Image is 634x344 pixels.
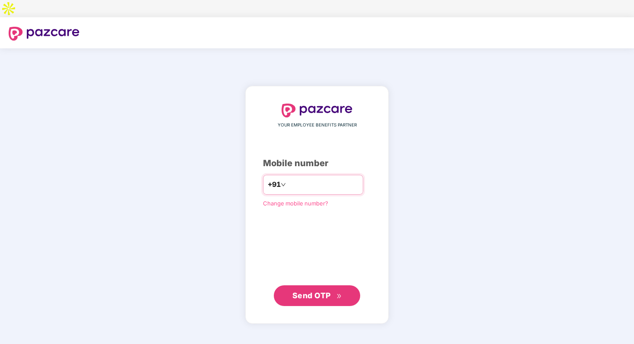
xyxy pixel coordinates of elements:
[278,122,357,129] span: YOUR EMPLOYEE BENEFITS PARTNER
[268,179,281,190] span: +91
[336,294,342,299] span: double-right
[292,291,331,300] span: Send OTP
[274,285,360,306] button: Send OTPdouble-right
[263,157,371,170] div: Mobile number
[282,104,352,117] img: logo
[281,182,286,187] span: down
[263,200,328,207] a: Change mobile number?
[9,27,79,41] img: logo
